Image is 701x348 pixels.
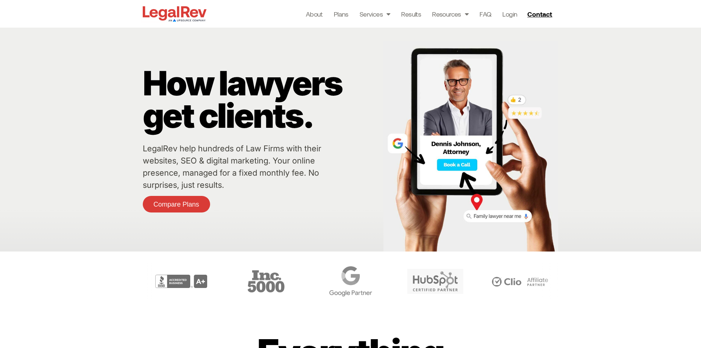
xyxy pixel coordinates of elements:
a: Resources [432,9,468,19]
span: Compare Plans [153,201,199,208]
div: 6 / 6 [479,263,560,300]
a: Login [502,9,517,19]
a: Compare Plans [143,196,210,212]
p: How lawyers get clients. [143,67,380,132]
a: Results [401,9,421,19]
div: 5 / 6 [395,263,476,300]
nav: Menu [306,9,517,19]
a: Plans [334,9,348,19]
span: Contact [527,11,552,17]
a: FAQ [479,9,491,19]
a: About [306,9,323,19]
div: 4 / 6 [310,263,391,300]
a: Services [360,9,390,19]
div: Carousel [141,263,560,300]
a: Contact [524,8,557,20]
div: 2 / 6 [141,263,222,300]
a: LegalRev help hundreds of Law Firms with their websites, SEO & digital marketing. Your online pre... [143,144,321,190]
div: 3 / 6 [226,263,307,300]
